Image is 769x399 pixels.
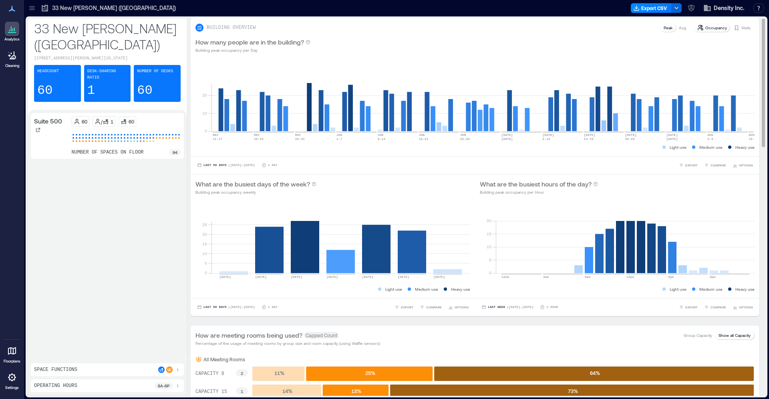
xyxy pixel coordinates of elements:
text: MAY [213,133,219,137]
p: Show all Capacity [719,332,751,338]
text: 73 % [568,388,578,394]
text: 10-16 [749,137,758,141]
button: EXPORT [677,303,699,311]
tspan: 15 [487,231,491,236]
text: [DATE] [398,275,409,279]
tspan: 20 [202,93,207,97]
tspan: 5 [489,257,491,262]
button: COMPARE [418,303,443,311]
button: COMPARE [703,303,728,311]
text: JUN [378,133,384,137]
button: OPTIONS [731,161,755,169]
a: Analytics [2,19,22,44]
text: 8-14 [378,137,385,141]
text: 4am [543,275,549,279]
p: 94 [173,149,177,156]
p: Light use [670,144,686,150]
p: 1 [87,83,95,99]
text: 3-9 [707,137,713,141]
text: [DATE] [255,275,267,279]
p: Analytics [4,37,20,42]
p: Percentage of the usage of meeting rooms by group size and room capacity (using Waffle sensors) [195,340,380,346]
p: Settings [5,385,19,390]
text: 4pm [668,275,674,279]
p: BUILDING OVERVIEW [207,24,256,31]
text: JUN [419,133,425,137]
text: [DATE] [666,133,678,137]
text: 13 % [351,388,361,394]
text: 1-7 [336,137,342,141]
text: JUN [336,133,342,137]
button: Export CSV [631,3,672,13]
p: How are meeting rooms being used? [195,330,302,340]
p: 1 Day [268,305,278,310]
p: Visits [741,24,751,31]
p: What are the busiest days of the week? [195,179,310,189]
p: 60 [129,118,134,125]
text: [DATE] [362,275,374,279]
span: COMPARE [426,305,442,310]
text: 64 % [590,370,600,376]
p: What are the busiest hours of the day? [480,179,592,189]
p: Building peak occupancy per Day [195,47,310,53]
a: Cleaning [2,46,22,71]
span: OPTIONS [455,305,469,310]
text: JUN [460,133,466,137]
span: COMPARE [711,305,726,310]
p: Medium use [699,144,723,150]
text: [DATE] [501,137,513,141]
a: Settings [2,368,22,393]
button: Density Inc. [701,2,747,14]
span: EXPORT [685,163,698,168]
tspan: 25 [202,222,207,227]
tspan: 0 [205,270,207,275]
button: EXPORT [677,161,699,169]
text: 25 % [365,370,375,376]
p: Desk-sharing ratio [87,68,128,81]
p: Operating Hours [34,383,77,389]
text: MAY [295,133,301,137]
p: Floorplans [4,359,20,364]
p: Medium use [415,286,438,292]
text: 6-12 [543,137,550,141]
button: Last 90 Days |[DATE]-[DATE] [195,161,257,169]
p: number of spaces on floor [72,149,144,156]
text: AUG [707,133,713,137]
p: Avg [679,24,686,31]
text: 14 % [282,388,292,394]
text: 11-17 [213,137,222,141]
p: Peak [664,24,672,31]
button: Last 90 Days |[DATE]-[DATE] [195,303,257,311]
text: 20-26 [625,137,634,141]
p: Number of Desks [137,68,173,75]
p: Headcount [37,68,59,75]
button: OPTIONS [447,303,470,311]
p: Group Capacity [684,332,712,338]
p: Medium use [699,286,723,292]
button: COMPARE [703,161,728,169]
span: OPTIONS [739,305,753,310]
span: Density Inc. [714,4,744,12]
text: 18-24 [254,137,264,141]
text: 22-28 [460,137,470,141]
p: 1 Day [268,163,278,168]
text: [DATE] [219,275,231,279]
tspan: 5 [205,261,207,265]
span: OPTIONS [739,163,753,168]
text: 15-21 [419,137,429,141]
text: CAPACITY 15 [195,389,227,395]
tspan: 10 [202,111,207,115]
p: Occupancy [705,24,727,31]
text: AUG [749,133,755,137]
text: [DATE] [326,275,338,279]
p: Light use [670,286,686,292]
text: [DATE] [625,133,636,137]
tspan: 0 [205,128,207,133]
p: Light use [385,286,402,292]
p: Heavy use [735,286,755,292]
text: MAY [254,133,260,137]
tspan: 10 [202,251,207,256]
p: All Meeting Rooms [203,356,245,363]
p: / [101,118,103,125]
p: 60 [37,83,52,99]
